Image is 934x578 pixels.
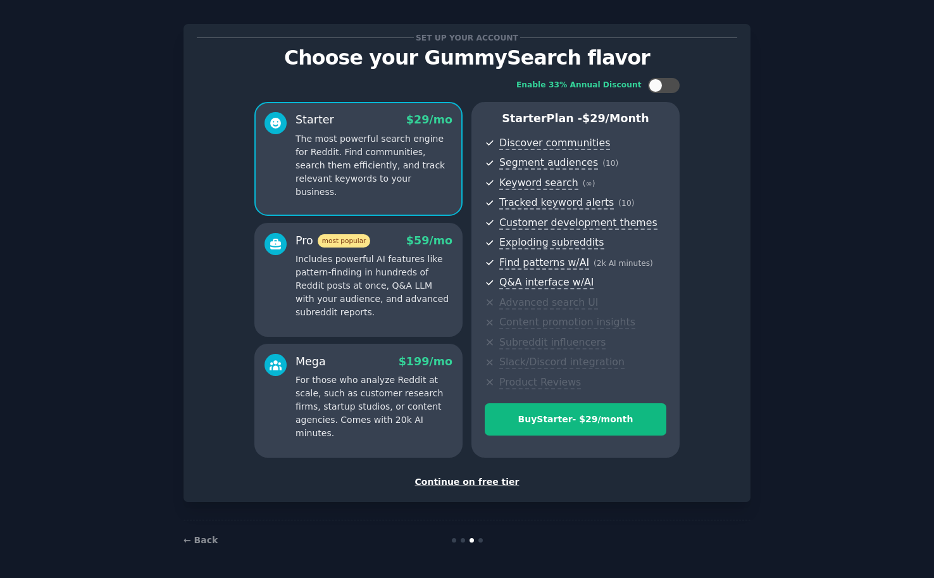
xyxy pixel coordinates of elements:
span: Product Reviews [499,376,581,389]
span: Advanced search UI [499,296,598,310]
div: Mega [296,354,326,370]
span: ( 10 ) [618,199,634,208]
span: ( ∞ ) [583,179,595,188]
button: BuyStarter- $29/month [485,403,666,436]
span: $ 29 /mo [406,113,452,126]
p: For those who analyze Reddit at scale, such as customer research firms, startup studios, or conte... [296,374,452,440]
p: Includes powerful AI features like pattern-finding in hundreds of Reddit posts at once, Q&A LLM w... [296,253,452,319]
div: Starter [296,112,334,128]
span: $ 29 /month [582,112,649,125]
span: Set up your account [414,31,521,44]
p: Starter Plan - [485,111,666,127]
span: ( 2k AI minutes ) [594,259,653,268]
span: Q&A interface w/AI [499,276,594,289]
span: Find patterns w/AI [499,256,589,270]
div: Pro [296,233,370,249]
div: Enable 33% Annual Discount [516,80,642,91]
div: Buy Starter - $ 29 /month [485,413,666,426]
span: Slack/Discord integration [499,356,625,369]
span: Tracked keyword alerts [499,196,614,210]
span: Content promotion insights [499,316,635,329]
span: Discover communities [499,137,610,150]
div: Continue on free tier [197,475,737,489]
span: Segment audiences [499,156,598,170]
a: ← Back [184,535,218,545]
span: $ 199 /mo [399,355,452,368]
span: $ 59 /mo [406,234,452,247]
span: ( 10 ) [602,159,618,168]
span: Keyword search [499,177,578,190]
span: Customer development themes [499,217,657,230]
p: Choose your GummySearch flavor [197,47,737,69]
span: Subreddit influencers [499,336,606,349]
p: The most powerful search engine for Reddit. Find communities, search them efficiently, and track ... [296,132,452,199]
span: most popular [318,234,371,248]
span: Exploding subreddits [499,236,604,249]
